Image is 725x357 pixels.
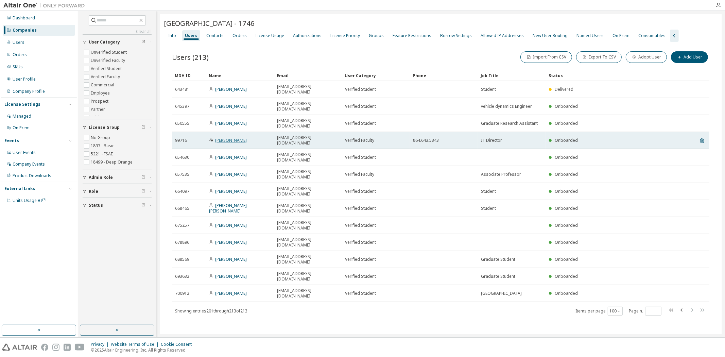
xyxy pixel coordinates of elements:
div: SKUs [13,64,23,70]
span: Verified Faculty [345,172,374,177]
div: Events [4,138,19,143]
span: Page n. [629,307,661,316]
span: Items per page [575,307,623,316]
button: Adopt User [626,51,667,63]
span: Verified Student [345,104,376,109]
span: Onboarded [555,188,578,194]
span: [EMAIL_ADDRESS][DOMAIN_NAME] [277,203,339,214]
span: 654630 [175,155,189,160]
label: Commercial [91,81,116,89]
span: Role [89,189,98,194]
span: Users (213) [172,52,209,62]
span: Admin Role [89,175,113,180]
a: [PERSON_NAME] [215,256,247,262]
span: Verified Student [345,223,376,228]
a: Clear all [83,29,152,34]
div: On Prem [612,33,629,38]
span: 664097 [175,189,189,194]
div: Orders [13,52,27,57]
a: [PERSON_NAME] [215,137,247,143]
div: Cookie Consent [161,342,196,347]
div: Company Events [13,161,45,167]
span: Showing entries 201 through 213 of 213 [175,308,247,314]
div: On Prem [13,125,30,131]
div: User Events [13,150,36,155]
span: Onboarded [555,103,578,109]
div: Status [549,70,669,81]
a: [PERSON_NAME] [215,290,247,296]
span: Clear filter [141,125,145,130]
div: New User Routing [533,33,568,38]
a: [PERSON_NAME] [215,239,247,245]
span: Graduate Student [481,257,515,262]
a: [PERSON_NAME] [215,86,247,92]
a: [PERSON_NAME] [215,273,247,279]
button: License Group [83,120,152,135]
span: Graduate Student [481,274,515,279]
span: 700912 [175,291,189,296]
img: Altair One [3,2,88,9]
span: [EMAIL_ADDRESS][DOMAIN_NAME] [277,220,339,231]
label: Prospect [91,97,110,105]
span: Onboarded [555,120,578,126]
button: Export To CSV [576,51,622,63]
span: 693632 [175,274,189,279]
span: Onboarded [555,239,578,245]
span: [GEOGRAPHIC_DATA] - 1746 [164,18,255,28]
span: [EMAIL_ADDRESS][DOMAIN_NAME] [277,118,339,129]
span: Status [89,203,103,208]
span: Verified Student [345,121,376,126]
a: [PERSON_NAME] [215,120,247,126]
label: Verified Faculty [91,73,121,81]
span: Student [481,206,496,211]
div: Email [277,70,339,81]
span: 657535 [175,172,189,177]
button: Add User [671,51,708,63]
div: Users [185,33,197,38]
span: Clear filter [141,189,145,194]
div: Borrow Settings [440,33,472,38]
span: [EMAIL_ADDRESS][DOMAIN_NAME] [277,237,339,248]
span: Graduate Research Assistant [481,121,538,126]
a: [PERSON_NAME] [215,171,247,177]
div: Product Downloads [13,173,51,178]
span: Verified Faculty [345,138,374,143]
span: Onboarded [555,256,578,262]
span: Onboarded [555,290,578,296]
span: Student [481,189,496,194]
span: [EMAIL_ADDRESS][DOMAIN_NAME] [277,288,339,299]
label: 18499 - Deep Orange [91,158,134,166]
span: 643481 [175,87,189,92]
span: Delivered [555,86,573,92]
div: MDH ID [175,70,203,81]
span: [EMAIL_ADDRESS][DOMAIN_NAME] [277,152,339,163]
a: [PERSON_NAME] [215,154,247,160]
span: Units Usage BI [13,198,46,203]
button: User Category [83,35,152,50]
span: Onboarded [555,154,578,160]
div: Orders [232,33,247,38]
span: Associate Professor [481,172,521,177]
div: Website Terms of Use [111,342,161,347]
span: [EMAIL_ADDRESS][DOMAIN_NAME] [277,84,339,95]
span: Verified Student [345,189,376,194]
p: © 2025 Altair Engineering, Inc. All Rights Reserved. [91,347,196,353]
label: 5221 - FSAE [91,150,114,158]
span: [EMAIL_ADDRESS][DOMAIN_NAME] [277,186,339,197]
button: Status [83,198,152,213]
label: Employee [91,89,111,97]
span: 678896 [175,240,189,245]
div: Contacts [206,33,224,38]
div: Job Title [481,70,543,81]
button: Import From CSV [520,51,572,63]
span: 99716 [175,138,187,143]
label: Verified Student [91,65,123,73]
label: Unverified Faculty [91,56,126,65]
div: Info [168,33,176,38]
span: [EMAIL_ADDRESS][DOMAIN_NAME] [277,135,339,146]
span: Onboarded [555,171,578,177]
div: User Category [345,70,407,81]
span: 668465 [175,206,189,211]
span: Verified Student [345,155,376,160]
span: [EMAIL_ADDRESS][DOMAIN_NAME] [277,169,339,180]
